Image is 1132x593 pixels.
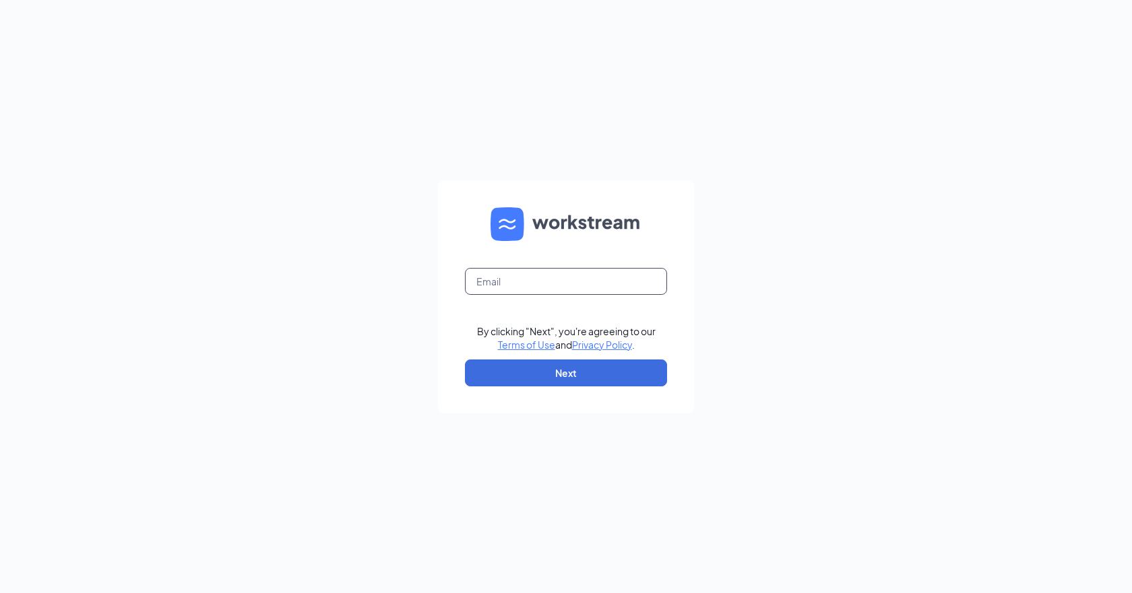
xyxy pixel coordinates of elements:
[491,207,641,241] img: WS logo and Workstream text
[465,359,667,386] button: Next
[498,339,555,351] a: Terms of Use
[572,339,632,351] a: Privacy Policy
[477,324,656,351] div: By clicking "Next", you're agreeing to our and .
[465,268,667,295] input: Email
